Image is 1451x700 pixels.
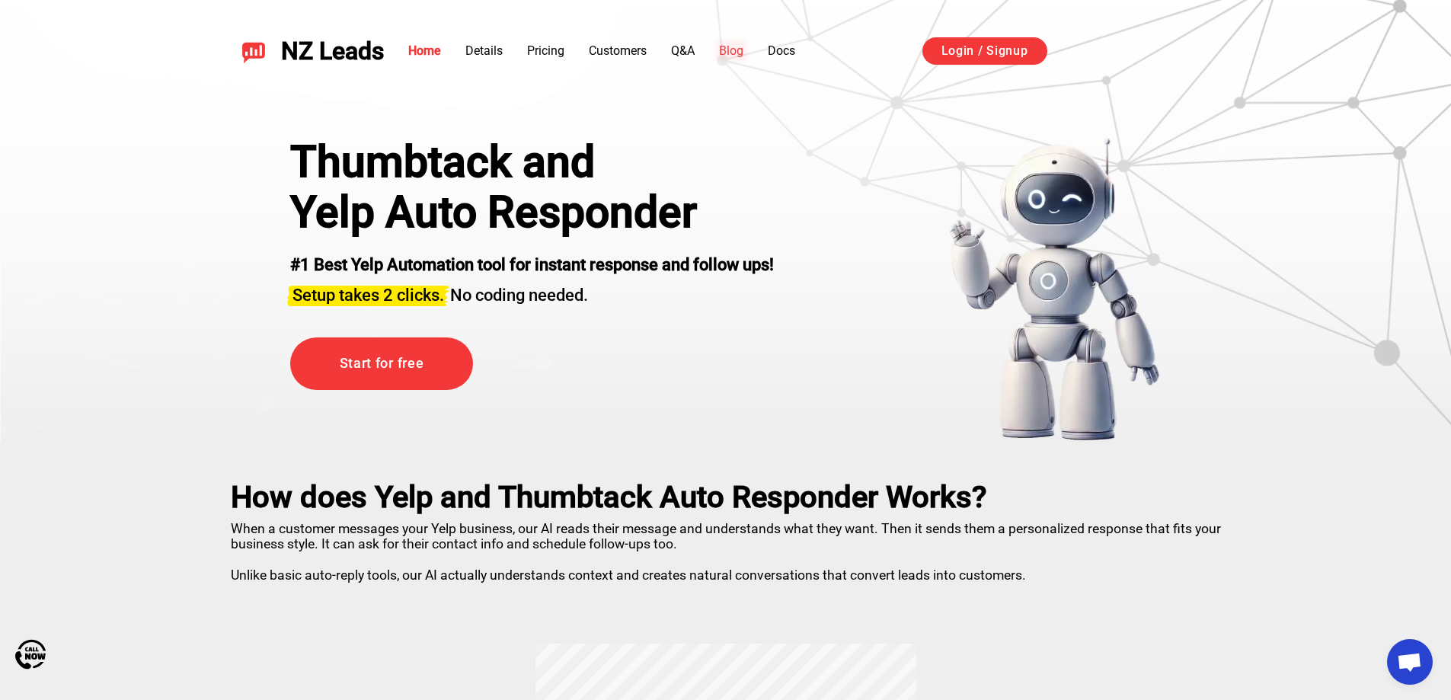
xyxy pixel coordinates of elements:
[290,137,774,187] div: Thumbtack and
[671,43,695,58] a: Q&A
[281,37,384,66] span: NZ Leads
[292,286,444,305] span: Setup takes 2 clicks.
[768,43,795,58] a: Docs
[231,515,1221,583] p: When a customer messages your Yelp business, our AI reads their message and understands what they...
[719,43,743,58] a: Blog
[15,639,46,670] img: Call Now
[290,337,473,390] a: Start for free
[527,43,564,58] a: Pricing
[922,37,1047,65] a: Login / Signup
[1063,35,1230,69] iframe: Sign in with Google Button
[948,137,1161,442] img: yelp bot
[241,39,266,63] img: NZ Leads logo
[465,43,503,58] a: Details
[290,187,774,238] h1: Yelp Auto Responder
[408,43,441,58] a: Home
[589,43,647,58] a: Customers
[290,255,774,274] strong: #1 Best Yelp Automation tool for instant response and follow ups!
[231,480,1221,515] h2: How does Yelp and Thumbtack Auto Responder Works?
[290,276,774,307] h3: No coding needed.
[1387,639,1433,685] a: Open chat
